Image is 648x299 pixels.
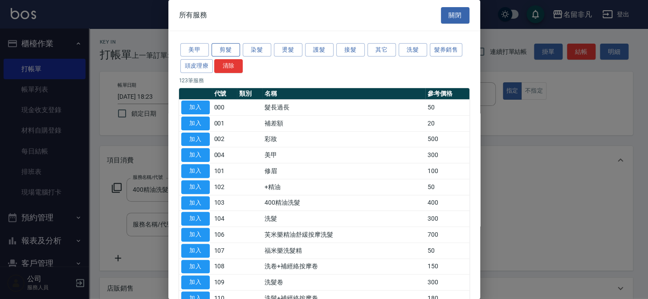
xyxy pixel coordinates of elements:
button: 加入 [181,228,210,242]
td: +精油 [262,179,425,195]
td: 700 [425,227,469,243]
button: 接髮 [336,43,365,57]
td: 300 [425,211,469,227]
td: 300 [425,147,469,163]
span: 所有服務 [179,11,208,20]
button: 加入 [181,212,210,226]
button: 髮券銷售 [430,43,463,57]
td: 102 [212,179,237,195]
td: 004 [212,147,237,163]
button: 加入 [181,101,210,114]
td: 150 [425,259,469,275]
td: 補差額 [262,115,425,131]
button: 頭皮理療 [180,59,213,73]
td: 50 [425,242,469,259]
td: 洗髮卷 [262,275,425,291]
td: 修眉 [262,163,425,179]
th: 參考價格 [425,88,469,100]
td: 300 [425,275,469,291]
button: 清除 [214,59,243,73]
button: 護髮 [305,43,334,57]
button: 燙髮 [274,43,302,57]
td: 108 [212,259,237,275]
td: 107 [212,242,237,259]
td: 001 [212,115,237,131]
td: 50 [425,179,469,195]
button: 加入 [181,260,210,274]
button: 加入 [181,164,210,178]
button: 加入 [181,244,210,258]
button: 剪髮 [212,43,240,57]
td: 美甲 [262,147,425,163]
p: 123 筆服務 [179,77,469,85]
td: 50 [425,100,469,116]
td: 福米樂洗髮精 [262,242,425,259]
td: 103 [212,195,237,211]
button: 加入 [181,148,210,162]
button: 加入 [181,117,210,130]
td: 109 [212,275,237,291]
td: 彩妝 [262,131,425,147]
button: 加入 [181,133,210,146]
td: 400 [425,195,469,211]
td: 髮長過長 [262,100,425,116]
button: 加入 [181,196,210,210]
button: 加入 [181,275,210,289]
td: 100 [425,163,469,179]
th: 代號 [212,88,237,100]
td: 101 [212,163,237,179]
td: 洗髮 [262,211,425,227]
td: 400精油洗髮 [262,195,425,211]
td: 002 [212,131,237,147]
th: 類別 [237,88,262,100]
button: 加入 [181,180,210,194]
td: 000 [212,100,237,116]
th: 名稱 [262,88,425,100]
button: 美甲 [180,43,209,57]
button: 其它 [367,43,396,57]
td: 106 [212,227,237,243]
td: 洗卷+補經絡按摩卷 [262,259,425,275]
td: 20 [425,115,469,131]
button: 染髮 [243,43,271,57]
td: 500 [425,131,469,147]
td: 芙米樂精油舒緩按摩洗髮 [262,227,425,243]
button: 洗髮 [399,43,427,57]
button: 關閉 [441,7,469,24]
td: 104 [212,211,237,227]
